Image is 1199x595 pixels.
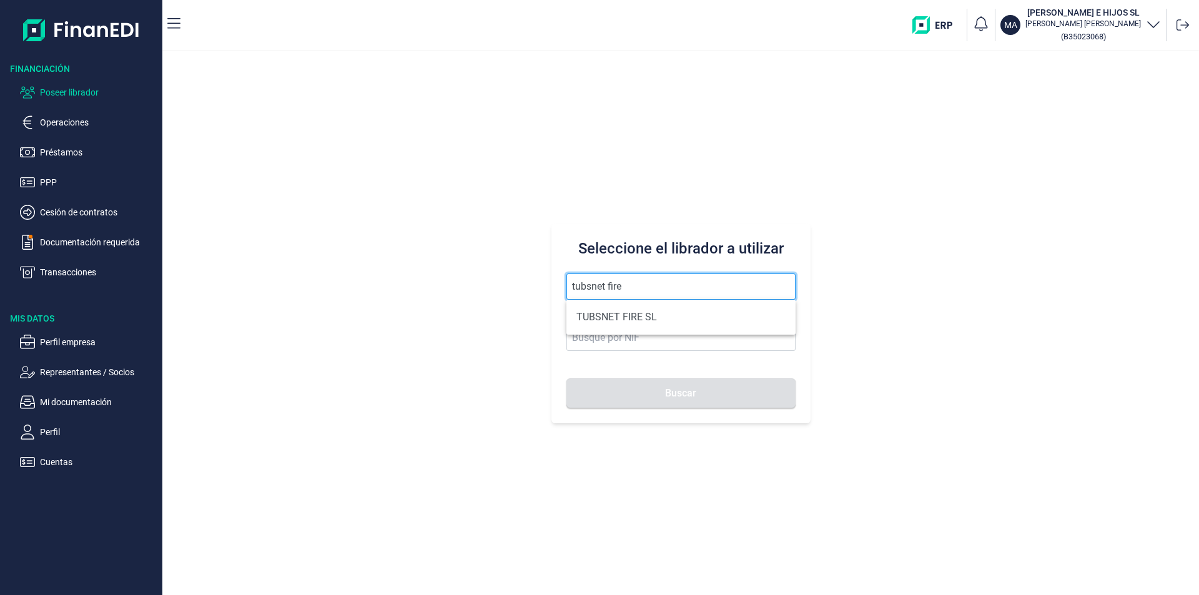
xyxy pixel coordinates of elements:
p: Operaciones [40,115,157,130]
p: [PERSON_NAME] [PERSON_NAME] [1025,19,1141,29]
button: Mi documentación [20,395,157,410]
button: Perfil empresa [20,335,157,350]
button: Documentación requerida [20,235,157,250]
li: TUBSNET FIRE SL [566,305,796,330]
button: Transacciones [20,265,157,280]
button: Representantes / Socios [20,365,157,380]
p: Préstamos [40,145,157,160]
p: PPP [40,175,157,190]
img: erp [912,16,962,34]
input: Busque por NIF [566,325,796,351]
p: MA [1004,19,1017,31]
button: Perfil [20,425,157,440]
p: Perfil [40,425,157,440]
p: Mi documentación [40,395,157,410]
p: Perfil empresa [40,335,157,350]
p: Documentación requerida [40,235,157,250]
input: Seleccione la razón social [566,273,796,300]
button: Cuentas [20,455,157,470]
h3: Seleccione el librador a utilizar [566,238,796,258]
button: Buscar [566,378,796,408]
button: PPP [20,175,157,190]
img: Logo de aplicación [23,10,140,50]
p: Transacciones [40,265,157,280]
small: Copiar cif [1061,32,1106,41]
button: Préstamos [20,145,157,160]
p: Poseer librador [40,85,157,100]
h3: [PERSON_NAME] E HIJOS SL [1025,6,1141,19]
button: Poseer librador [20,85,157,100]
p: Cuentas [40,455,157,470]
p: Cesión de contratos [40,205,157,220]
button: Cesión de contratos [20,205,157,220]
span: Buscar [665,388,696,398]
button: Operaciones [20,115,157,130]
button: MA[PERSON_NAME] E HIJOS SL[PERSON_NAME] [PERSON_NAME](B35023068) [1000,6,1161,44]
p: Representantes / Socios [40,365,157,380]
